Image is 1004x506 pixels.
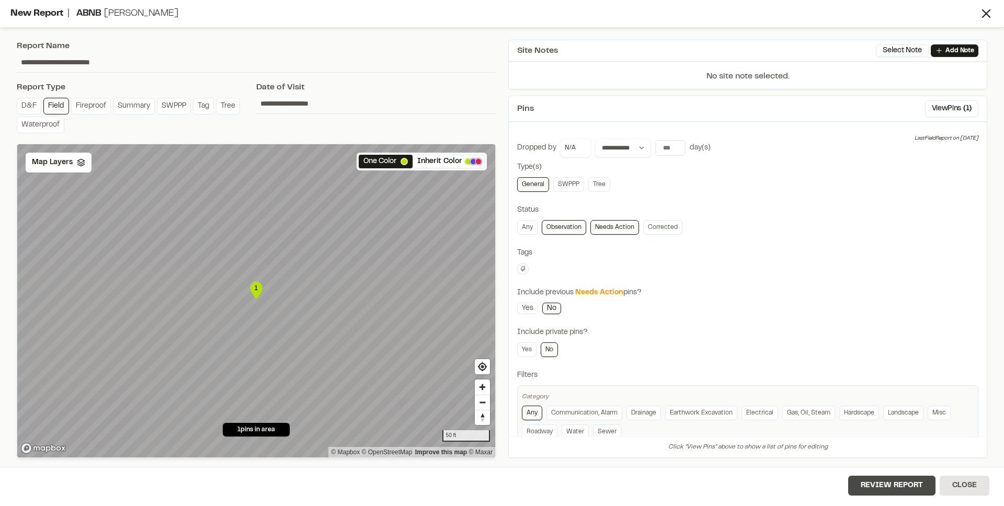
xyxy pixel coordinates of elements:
[517,162,978,173] div: Type(s)
[104,9,178,18] span: [PERSON_NAME]
[522,424,557,439] a: Roadway
[690,142,711,154] div: day(s)
[590,220,639,235] a: Needs Action
[17,81,256,94] div: Report Type
[848,476,935,496] button: Review Report
[562,424,589,439] a: Water
[254,284,258,292] text: 1
[517,177,549,192] a: General
[945,46,974,55] p: Add Note
[517,247,978,259] div: Tags
[517,263,529,274] button: Edit Tags
[517,342,537,357] a: Yes
[517,142,556,154] div: Dropped by
[522,392,974,401] div: Category
[546,406,622,420] a: Communication, Alarm
[517,220,538,235] a: Any
[553,177,584,192] a: SWPPP
[157,98,191,114] a: SWPPP
[593,424,621,439] a: Sewer
[10,7,979,21] div: New Report
[517,287,978,298] div: Include previous pins?
[517,327,978,338] div: Include private pins?
[588,177,610,192] a: Tree
[359,155,413,168] button: One Color
[469,448,493,456] a: Maxar
[475,410,490,425] span: Reset bearing to north
[541,342,558,357] a: No
[509,436,987,457] div: Click "View Pins" above to show a list of pins for editing
[522,406,542,420] a: Any
[963,103,972,114] span: ( 1 )
[17,40,496,52] div: Report Name
[876,44,929,57] button: Select Note
[517,44,558,57] span: Site Notes
[517,204,978,216] div: Status
[542,220,586,235] a: Observation
[256,81,496,94] div: Date of Visit
[415,448,467,456] a: Map feedback
[782,406,835,420] a: Gas, Oil, Steam
[560,139,591,157] button: N/A
[193,98,214,114] a: Tag
[517,303,538,314] a: Yes
[17,144,495,457] canvas: Map
[741,406,778,420] a: Electrical
[883,406,923,420] a: Landscape
[643,220,682,235] a: Corrected
[542,303,561,314] a: No
[940,476,989,496] button: Close
[928,406,951,420] a: Misc
[475,359,490,374] button: Find my location
[413,155,485,168] button: Inherit Color
[71,98,111,114] a: Fireproof
[237,425,275,434] span: 1 pins in area
[475,410,490,425] button: Reset bearing to north
[509,70,987,89] p: No site note selected.
[442,430,490,442] div: 50 ft
[839,406,879,420] a: Hardscape
[331,448,360,456] a: Mapbox
[665,406,737,420] a: Earthwork Excavation
[475,395,490,410] button: Zoom out
[565,143,576,153] span: N/A
[362,448,413,456] a: OpenStreetMap
[915,134,978,143] div: Last Field Report on [DATE]
[575,290,623,296] span: Needs Action
[216,98,240,114] a: Tree
[248,280,264,301] div: Map marker
[626,406,661,420] a: Drainage
[925,100,978,117] button: ViewPins (1)
[517,370,978,381] div: Filters
[517,102,534,115] span: Pins
[475,379,490,395] button: Zoom in
[113,98,155,114] a: Summary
